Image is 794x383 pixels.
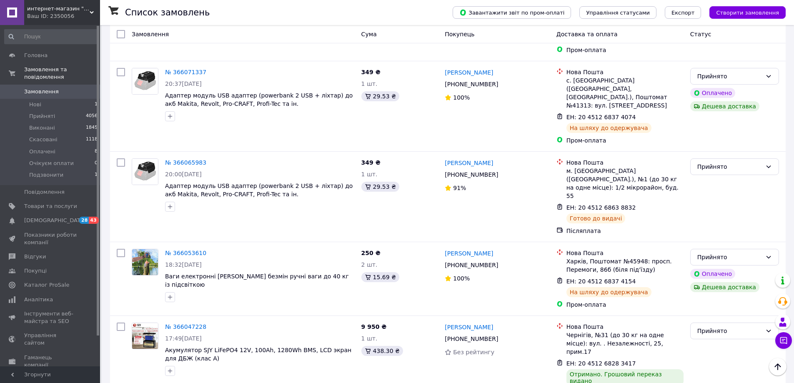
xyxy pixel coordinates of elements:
div: Готово до видачі [566,213,626,223]
span: 1845 [86,124,98,132]
div: Пром-оплата [566,136,684,145]
span: 20:00[DATE] [165,171,202,178]
div: [PHONE_NUMBER] [443,78,500,90]
div: Післяплата [566,227,684,235]
span: Прийняті [29,113,55,120]
span: Управління сайтом [24,332,77,347]
span: Доставка та оплата [556,31,618,38]
span: [DEMOGRAPHIC_DATA] [24,217,86,224]
a: № 366053610 [165,250,206,256]
div: Прийнято [697,162,762,171]
h1: Список замовлень [125,8,210,18]
div: [PHONE_NUMBER] [443,333,500,345]
span: ЕН: 20 4512 6837 4154 [566,278,636,285]
div: 15.69 ₴ [361,272,399,282]
div: с. [GEOGRAPHIC_DATA] ([GEOGRAPHIC_DATA], [GEOGRAPHIC_DATA].), Поштомат №41313: вул. [STREET_ADDRESS] [566,76,684,110]
span: 349 ₴ [361,69,381,75]
span: Замовлення та повідомлення [24,66,100,81]
span: ЕН: 20 4512 6863 8832 [566,204,636,211]
span: Адаптер модуль USB адаптер (powerbank 2 USB + ліхтар) до акб Makita, Revolt, Pro-CRAFT, Profi-Tec... [165,183,353,198]
span: 1 шт. [361,335,378,342]
span: ЕН: 20 4512 6837 4074 [566,114,636,120]
span: ЕН: 20 4512 6828 3417 [566,360,636,367]
a: Фото товару [132,323,158,349]
span: Показники роботи компанії [24,231,77,246]
div: Нова Пошта [566,249,684,257]
span: 1 шт. [361,80,378,87]
img: Фото товару [132,249,158,275]
div: Оплачено [690,88,735,98]
button: Наверх [769,358,786,375]
div: Чернігів, №31 (до 30 кг на одне місце): вул. . Незалежності, 25, прим.17 [566,331,684,356]
span: Виконані [29,124,55,132]
div: Дешева доставка [690,101,759,111]
button: Управління статусами [579,6,656,19]
button: Створити замовлення [709,6,786,19]
span: Інструменти веб-майстра та SEO [24,310,77,325]
a: [PERSON_NAME] [445,249,493,258]
a: Адаптер модуль USB адаптер (powerbank 2 USB + ліхтар) до акб Makita, Revolt, Pro-CRAFT, Profi-Tec... [165,92,353,107]
span: Оплачені [29,148,55,155]
span: 0 [95,160,98,167]
span: 1 шт. [361,171,378,178]
span: Експорт [671,10,695,16]
div: На шляху до одержувача [566,287,651,297]
span: Створити замовлення [716,10,779,16]
span: Подзвонити [29,171,63,179]
div: Оплачено [690,269,735,279]
div: Нова Пошта [566,158,684,167]
div: 438.30 ₴ [361,346,403,356]
div: 29.53 ₴ [361,91,399,101]
span: 2 шт. [361,261,378,268]
span: 28 [79,217,89,224]
div: [PHONE_NUMBER] [443,259,500,271]
span: 250 ₴ [361,250,381,256]
div: Прийнято [697,326,762,335]
div: Дешева доставка [690,282,759,292]
span: Замовлення [132,31,169,38]
div: 29.53 ₴ [361,182,399,192]
span: Скасовані [29,136,58,143]
span: Очікуєм оплати [29,160,74,167]
a: Створити замовлення [701,9,786,15]
span: 349 ₴ [361,159,381,166]
div: Прийнято [697,253,762,262]
span: 18:32[DATE] [165,261,202,268]
a: № 366047228 [165,323,206,330]
button: Чат з покупцем [775,332,792,349]
div: Пром-оплата [566,46,684,54]
a: Фото товару [132,68,158,95]
span: 20:37[DATE] [165,80,202,87]
a: [PERSON_NAME] [445,68,493,77]
span: 1 [95,101,98,108]
a: [PERSON_NAME] [445,323,493,331]
span: Завантажити звіт по пром-оплаті [459,9,564,16]
a: № 366065983 [165,159,206,166]
span: 17:49[DATE] [165,335,202,342]
div: м. [GEOGRAPHIC_DATA] ([GEOGRAPHIC_DATA].), №1 (до 30 кг на одне місце): 1/2 мікрорайон, буд. 55 [566,167,684,200]
span: Товари та послуги [24,203,77,210]
div: Пром-оплата [566,300,684,309]
img: Фото товару [132,323,158,349]
span: интернет-магазин "Техномаркет" [27,5,90,13]
span: Без рейтингу [453,349,494,355]
img: Фото товару [132,159,158,185]
div: Нова Пошта [566,68,684,76]
input: Пошук [4,29,98,44]
button: Експорт [665,6,701,19]
div: Харків, Поштомат №45948: просп. Перемоги, 86б (біля під'їзду) [566,257,684,274]
span: Ваги електронні [PERSON_NAME] безмін ручні ваги до 40 кг із підсвіткою [165,273,349,288]
span: Cума [361,31,377,38]
span: 43 [89,217,98,224]
span: Нові [29,101,41,108]
span: Акумулятор SJY LiFePO4 12V, 100Ah, 1280Wh BMS, LCD экран для ДБЖ (клас А) [165,347,351,362]
span: Каталог ProSale [24,281,69,289]
span: 1118 [86,136,98,143]
div: Прийнято [697,72,762,81]
span: Управління статусами [586,10,650,16]
div: Нова Пошта [566,323,684,331]
a: [PERSON_NAME] [445,159,493,167]
span: Замовлення [24,88,59,95]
